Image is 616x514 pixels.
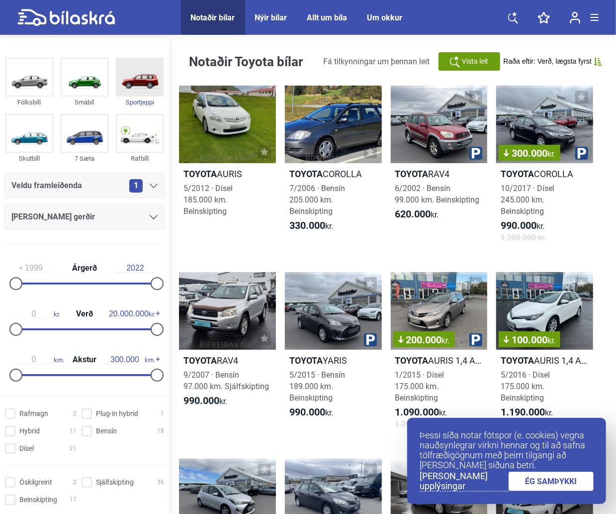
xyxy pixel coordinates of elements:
[496,355,593,366] h2: AURIS 1,4 ACTIVE
[289,184,345,216] span: 7/2006 · Bensín 205.000 km. Beinskipting
[307,13,348,22] div: Allt um bíla
[504,335,555,345] span: 100.000
[96,426,117,436] span: Bensín
[5,153,53,164] div: Skutbíll
[105,355,155,364] span: km.
[504,57,602,66] button: Raða eftir: Verð, lægsta fyrst
[395,406,440,418] b: 1.090.000
[285,86,382,252] a: ToyotaCOROLLA7/2006 · Bensín205.000 km. Beinskipting330.000kr.
[395,184,480,205] span: 6/2002 · Bensín 99.000 km. Beinskipting
[289,169,323,179] b: Toyota
[11,179,82,193] span: Veldu framleiðenda
[442,336,450,345] span: kr.
[501,407,553,418] span: kr.
[395,208,439,220] span: kr.
[547,149,555,159] span: kr.
[96,477,134,488] span: Sjálfskipting
[509,472,594,491] a: ÉG SAMÞYKKI
[501,370,550,403] span: 5/2016 · Dísel 175.000 km. Beinskipting
[179,86,276,252] a: ToyotaAURIS5/2012 · Dísel185.000 km. Beinskipting
[496,168,593,180] h2: COROLLA
[19,409,48,419] span: Rafmagn
[395,407,447,418] span: kr.
[289,355,323,366] b: Toyota
[19,495,57,505] span: Beinskipting
[116,153,164,164] div: Rafbíll
[191,13,235,22] a: Notaðir bílar
[109,309,155,318] span: kr.
[73,409,77,419] span: 2
[496,86,593,252] a: 300.000kr.ToyotaCOROLLA10/2017 · Dísel245.000 km. Beinskipting990.000kr.1.290.000 kr.
[391,168,488,180] h2: RAV4
[70,443,77,454] span: 21
[420,430,594,470] p: Þessi síða notar fótspor (e. cookies) vegna nauðsynlegrar virkni hennar og til að safna tölfræðig...
[73,477,77,488] span: 2
[189,55,315,68] h1: Notaðir Toyota bílar
[462,56,488,67] span: Vista leit
[14,355,64,364] span: km.
[391,355,488,366] h2: AURIS 1,4 ACTIVE
[183,355,217,366] b: Toyota
[61,153,108,164] div: 7 Sæta
[501,184,554,216] span: 10/2017 · Dísel 245.000 km. Beinskipting
[183,370,269,391] span: 9/2007 · Bensín 97.000 km. Sjálfskipting
[179,355,276,366] h2: RAV4
[364,333,377,346] img: parking.png
[504,57,592,66] span: Raða eftir: Verð, lægsta fyrst
[501,232,546,243] span: 1.290.000 kr.
[285,272,382,439] a: ToyotaYARIS5/2015 · Bensín189.000 km. Beinskipting990.000kr.
[116,97,164,108] div: Sportjeppi
[289,220,333,232] span: kr.
[501,169,534,179] b: Toyota
[70,264,99,272] span: Árgerð
[70,426,77,436] span: 11
[395,370,444,403] span: 1/2015 · Dísel 175.000 km. Beinskipting
[398,335,450,345] span: 200.000
[289,370,345,403] span: 5/2015 · Bensín 189.000 km. Beinskipting
[61,97,108,108] div: Smábíl
[179,272,276,439] a: ToyotaRAV49/2007 · Bensín97.000 km. Sjálfskipting990.000kr.
[289,219,325,231] b: 330.000
[289,406,325,418] b: 990.000
[157,477,164,488] span: 36
[96,409,138,419] span: Plug-in hybrid
[161,409,164,419] span: 1
[5,97,53,108] div: Fólksbíll
[501,406,545,418] b: 1.190.000
[395,418,440,430] span: 1.290.000 kr.
[501,355,534,366] b: Toyota
[255,13,287,22] a: Nýir bílar
[179,168,276,180] h2: AURIS
[157,426,164,436] span: 18
[570,11,581,24] img: user-login.svg
[420,471,509,492] a: [PERSON_NAME] upplýsingar
[501,219,536,231] b: 990.000
[183,395,219,407] b: 990.000
[19,477,52,488] span: Óskilgreint
[391,272,488,439] a: 200.000kr.ToyotaAURIS 1,4 ACTIVE1/2015 · Dísel175.000 km. Beinskipting1.090.000kr.1.290.000 kr.
[367,13,403,22] a: Um okkur
[70,495,77,505] span: 17
[395,208,431,220] b: 620.000
[129,179,143,193] span: 1
[395,169,429,179] b: Toyota
[469,333,482,346] img: parking.png
[19,443,34,454] span: Dísel
[70,356,99,364] span: Akstur
[496,272,593,439] a: 100.000kr.ToyotaAURIS 1,4 ACTIVE5/2016 · Dísel175.000 km. Beinskipting1.190.000kr.1.290.000 kr.
[183,395,227,407] span: kr.
[74,310,95,318] span: Verð
[469,147,482,160] img: parking.png
[501,220,544,232] span: kr.
[285,168,382,180] h2: COROLLA
[19,426,40,436] span: Hybrid
[289,407,333,418] span: kr.
[183,169,217,179] b: Toyota
[395,355,429,366] b: Toyota
[504,148,555,158] span: 300.000
[11,210,95,224] span: [PERSON_NAME] gerðir
[547,336,555,345] span: kr.
[391,86,488,252] a: ToyotaRAV46/2002 · Bensín99.000 km. Beinskipting620.000kr.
